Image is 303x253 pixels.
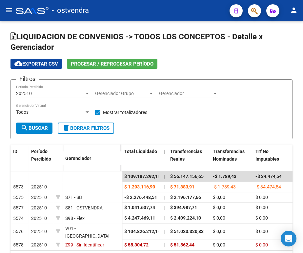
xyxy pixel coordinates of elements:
span: Transferencias Nominadas [213,149,245,162]
span: Borrar Filtros [62,125,110,131]
span: S71 - SB [65,195,82,200]
span: $ 0,00 [255,205,268,210]
datatable-header-cell: Gerenciador [63,151,122,165]
span: $ 2.409.224,10 [170,215,201,221]
span: $ 1.041.637,74 [124,205,155,210]
span: $ 4.247.469,11 [124,215,155,221]
span: $ 394.987,71 [170,205,197,210]
mat-icon: menu [5,6,13,14]
mat-icon: delete [62,124,70,132]
span: 5573 [13,184,24,189]
datatable-header-cell: | [161,145,168,173]
span: - ostvendra [52,3,89,18]
span: $ 0,00 [213,215,225,221]
span: 202510 [31,184,47,189]
span: | [164,184,165,189]
span: $ 1.293.116,90 [124,184,155,189]
span: Transferencias Reales [170,149,202,162]
span: $ 0,00 [213,229,225,234]
span: -$ 1.789,43 [213,174,236,179]
span: Gerenciador Grupo [95,91,148,96]
span: Período Percibido [31,149,51,162]
span: 5577 [13,205,24,210]
span: $ 0,00 [255,195,268,200]
span: Buscar [21,125,48,131]
span: $ 0,00 [255,215,268,221]
span: Z99 - Sin Identificar [65,242,104,247]
span: $ 2.196.177,66 [170,195,201,200]
datatable-header-cell: Trf No Imputables [253,145,292,173]
span: -$ 2.276.448,51 [124,195,157,200]
span: 202510 [31,242,47,247]
span: | [164,242,165,247]
mat-icon: cloud_download [14,60,22,68]
button: Buscar [16,123,52,134]
span: $ 55.304,72 [124,242,149,247]
datatable-header-cell: ID [10,145,29,172]
span: | [164,174,165,179]
button: Borrar Filtros [58,123,114,134]
datatable-header-cell: Período Percibido [29,145,53,172]
button: Exportar CSV [10,59,62,69]
span: S81 - OSTVENDRA [65,205,103,210]
span: 202510 [31,229,47,234]
span: -$ 34.474,54 [255,174,282,179]
span: 202510 [31,195,47,200]
span: $ 0,00 [213,195,225,200]
span: 5578 [13,242,24,247]
span: LIQUIDACION DE CONVENIOS -> TODOS LOS CONCEPTOS - Detalle x Gerenciador [10,32,263,52]
h3: Filtros [16,74,39,84]
span: Total Liquidado [124,149,157,154]
span: -$ 34.474,54 [255,184,281,189]
span: $ 71.883,91 [170,184,194,189]
span: $ 0,00 [255,242,268,247]
span: V01 - [GEOGRAPHIC_DATA] [65,226,110,239]
button: Procesar / Reprocesar período [67,59,157,69]
span: 5574 [13,216,24,221]
span: 5575 [13,195,24,200]
span: -$ 1.789,43 [213,184,236,189]
span: $ 104.826.212,14 [124,229,160,234]
span: $ 0,00 [213,242,225,247]
span: S98 - Flex [65,216,85,221]
span: | [164,149,165,154]
span: 5576 [13,229,24,234]
span: $ 0,00 [255,229,268,234]
span: 202510 [31,205,47,210]
span: $ 56.147.156,65 [170,174,204,179]
span: 202510 [31,216,47,221]
mat-icon: search [21,124,29,132]
span: $ 109.187.292,10 [124,174,160,179]
datatable-header-cell: Transferencias Reales [168,145,210,173]
span: | [164,195,165,200]
datatable-header-cell: Total Liquidado [122,145,161,173]
span: | [164,205,165,210]
span: Gerenciador [65,156,91,161]
span: Procesar / Reprocesar período [71,61,153,67]
span: 202510 [16,91,32,96]
mat-icon: person [290,6,298,14]
span: | [164,229,165,234]
span: $ 0,00 [213,205,225,210]
span: | [164,215,165,221]
span: Mostrar totalizadores [103,108,147,116]
span: Trf No Imputables [255,149,279,162]
div: Open Intercom Messenger [281,231,296,246]
span: Gerenciador [159,91,212,96]
datatable-header-cell: Transferencias Nominadas [210,145,253,173]
span: $ 51.562,44 [170,242,194,247]
span: $ 51.023.320,83 [170,229,204,234]
span: ID [13,149,17,154]
span: Todos [16,109,29,115]
span: Exportar CSV [14,61,58,67]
